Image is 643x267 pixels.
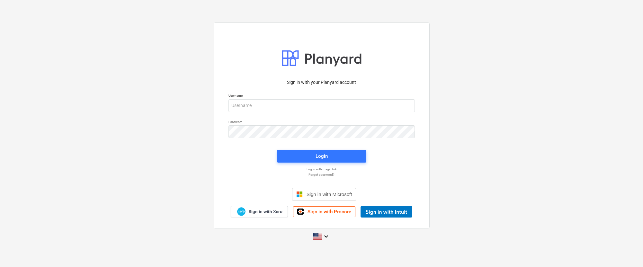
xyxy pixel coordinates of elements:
span: Sign in with Procore [308,209,351,215]
a: Sign in with Procore [293,206,355,217]
a: Sign in with Xero [231,206,288,217]
p: Username [228,93,415,99]
p: Sign in with your Planyard account [228,79,415,86]
input: Username [228,99,415,112]
span: Sign in with Xero [248,209,282,215]
span: Sign in with Microsoft [307,191,352,197]
p: Password [228,120,415,125]
a: Forgot password? [225,173,418,177]
img: Microsoft logo [296,191,303,198]
a: Log in with magic link [225,167,418,171]
button: Login [277,150,366,163]
i: keyboard_arrow_down [322,233,330,240]
img: Xero logo [237,207,246,216]
div: Login [316,152,328,160]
